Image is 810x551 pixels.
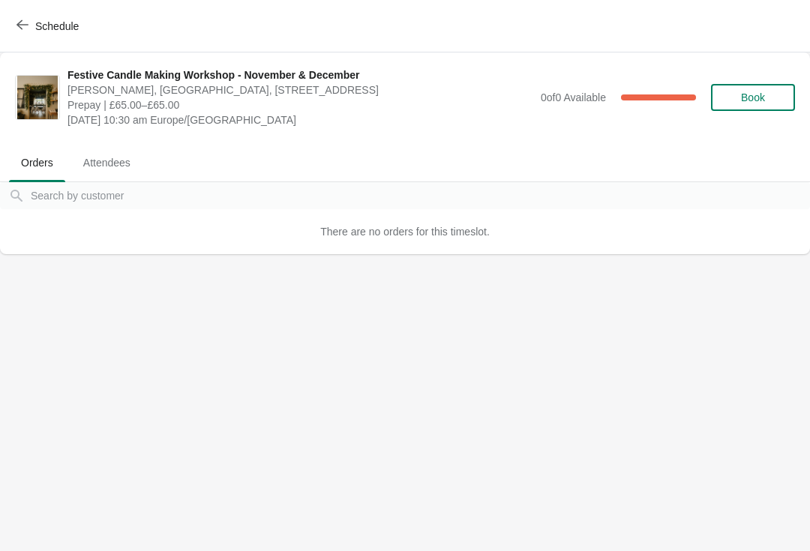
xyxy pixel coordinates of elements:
span: Book [741,91,765,103]
img: Festive Candle Making Workshop - November & December [17,76,58,119]
input: Search by customer [30,182,810,209]
button: Book [711,84,795,111]
span: Attendees [71,149,142,176]
span: Orders [9,149,65,176]
span: [PERSON_NAME], [GEOGRAPHIC_DATA], [STREET_ADDRESS] [67,82,533,97]
span: Prepay | £65.00–£65.00 [67,97,533,112]
span: Festive Candle Making Workshop - November & December [67,67,533,82]
button: Schedule [7,13,91,40]
span: Schedule [35,20,79,32]
span: There are no orders for this timeslot. [320,226,490,238]
span: 0 of 0 Available [541,91,606,103]
span: [DATE] 10:30 am Europe/[GEOGRAPHIC_DATA] [67,112,533,127]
